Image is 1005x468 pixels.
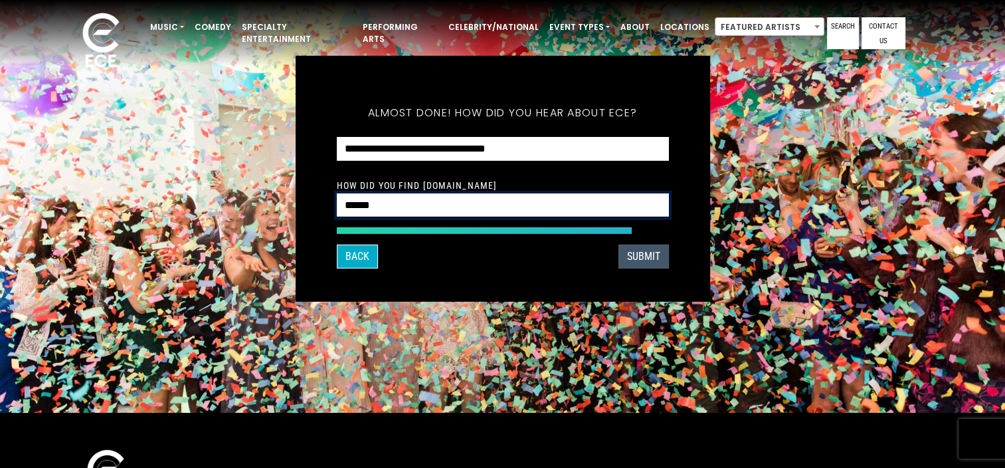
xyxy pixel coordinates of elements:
[544,16,615,39] a: Event Types
[618,245,669,269] button: SUBMIT
[337,89,669,137] h5: Almost done! How did you hear about ECE?
[145,16,189,39] a: Music
[337,137,669,162] select: How did you hear about ECE
[615,16,655,39] a: About
[715,17,824,36] span: Featured Artists
[189,16,236,39] a: Comedy
[337,245,378,269] button: Back
[827,17,859,49] a: Search
[443,16,544,39] a: Celebrity/National
[715,18,824,37] span: Featured Artists
[236,16,357,51] a: Specialty Entertainment
[862,17,905,49] a: Contact Us
[68,9,134,74] img: ece_new_logo_whitev2-1.png
[337,179,498,191] label: How Did You Find [DOMAIN_NAME]
[357,16,443,51] a: Performing Arts
[655,16,715,39] a: Locations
